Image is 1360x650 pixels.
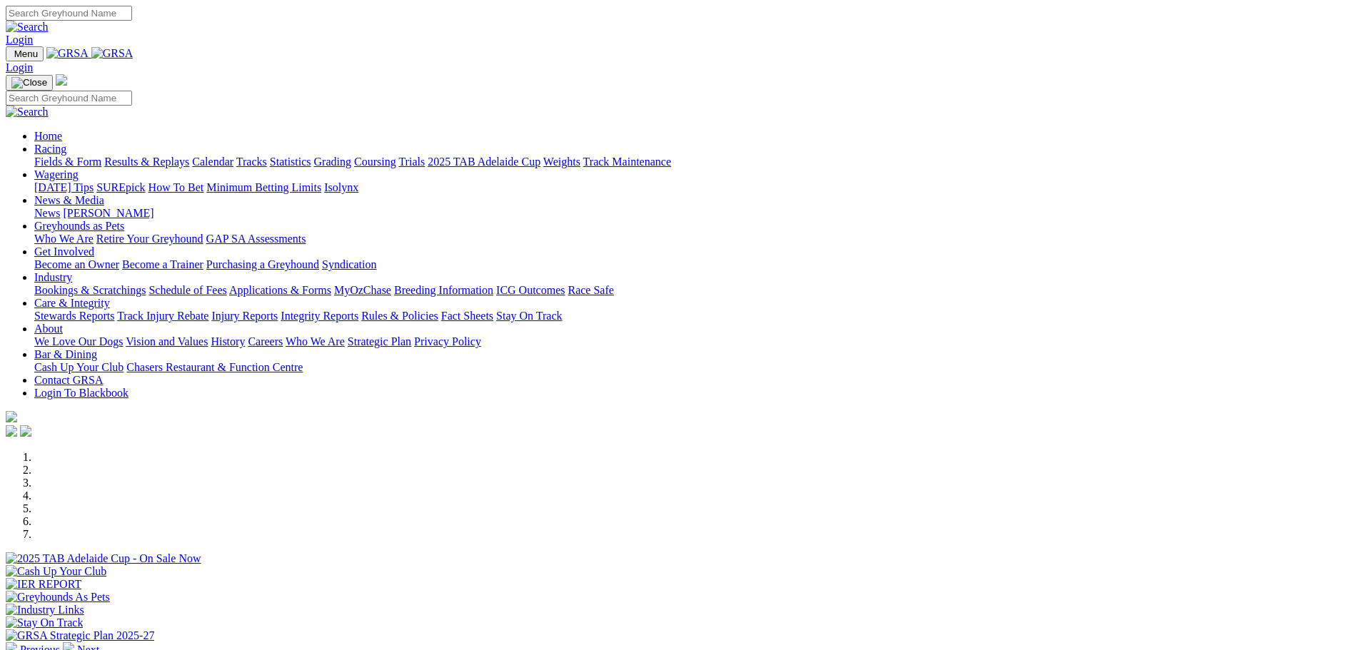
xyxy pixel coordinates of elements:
span: Menu [14,49,38,59]
a: Statistics [270,156,311,168]
a: Wagering [34,168,79,181]
a: Calendar [192,156,233,168]
div: Get Involved [34,258,1354,271]
a: Contact GRSA [34,374,103,386]
a: Vision and Values [126,335,208,347]
a: Bar & Dining [34,348,97,360]
a: Rules & Policies [361,310,438,322]
div: Bar & Dining [34,361,1354,374]
img: GRSA Strategic Plan 2025-27 [6,629,154,642]
a: Race Safe [568,284,613,296]
a: Login [6,34,33,46]
a: SUREpick [96,181,145,193]
a: We Love Our Dogs [34,335,123,347]
a: Greyhounds as Pets [34,220,124,232]
div: Care & Integrity [34,310,1354,323]
a: Track Injury Rebate [117,310,208,322]
a: News [34,207,60,219]
a: Get Involved [34,245,94,258]
a: 2025 TAB Adelaide Cup [428,156,540,168]
img: GRSA [46,47,89,60]
a: History [211,335,245,347]
a: Integrity Reports [281,310,358,322]
img: Search [6,21,49,34]
img: Stay On Track [6,616,83,629]
a: Home [34,130,62,142]
a: Applications & Forms [229,284,331,296]
a: Coursing [354,156,396,168]
a: Cash Up Your Club [34,361,124,373]
a: How To Bet [148,181,204,193]
a: ICG Outcomes [496,284,565,296]
a: Chasers Restaurant & Function Centre [126,361,303,373]
a: Become a Trainer [122,258,203,270]
a: Care & Integrity [34,297,110,309]
a: About [34,323,63,335]
a: Schedule of Fees [148,284,226,296]
img: Greyhounds As Pets [6,591,110,604]
a: [DATE] Tips [34,181,94,193]
a: Who We Are [286,335,345,347]
a: Tracks [236,156,267,168]
img: GRSA [91,47,134,60]
img: logo-grsa-white.png [56,74,67,86]
div: News & Media [34,207,1354,220]
a: Purchasing a Greyhound [206,258,319,270]
img: twitter.svg [20,425,31,437]
img: Search [6,106,49,118]
div: Wagering [34,181,1354,194]
img: Industry Links [6,604,84,616]
a: Isolynx [324,181,358,193]
div: Industry [34,284,1354,297]
button: Toggle navigation [6,46,44,61]
a: [PERSON_NAME] [63,207,153,219]
img: facebook.svg [6,425,17,437]
a: Track Maintenance [583,156,671,168]
a: Privacy Policy [414,335,481,347]
a: GAP SA Assessments [206,233,306,245]
a: Careers [248,335,283,347]
button: Toggle navigation [6,75,53,91]
img: logo-grsa-white.png [6,411,17,422]
a: Racing [34,143,66,155]
a: Become an Owner [34,258,119,270]
a: Fact Sheets [441,310,493,322]
a: Breeding Information [394,284,493,296]
a: Syndication [322,258,376,270]
a: Stewards Reports [34,310,114,322]
a: Injury Reports [211,310,278,322]
a: Industry [34,271,72,283]
a: Trials [398,156,425,168]
img: 2025 TAB Adelaide Cup - On Sale Now [6,552,201,565]
a: Bookings & Scratchings [34,284,146,296]
a: Strategic Plan [348,335,411,347]
a: Login [6,61,33,73]
a: Weights [543,156,580,168]
a: Retire Your Greyhound [96,233,203,245]
img: IER REPORT [6,578,81,591]
div: Greyhounds as Pets [34,233,1354,245]
input: Search [6,6,132,21]
div: Racing [34,156,1354,168]
a: Minimum Betting Limits [206,181,321,193]
a: MyOzChase [334,284,391,296]
img: Close [11,77,47,88]
a: Login To Blackbook [34,387,129,399]
a: Fields & Form [34,156,101,168]
div: About [34,335,1354,348]
img: Cash Up Your Club [6,565,106,578]
input: Search [6,91,132,106]
a: News & Media [34,194,104,206]
a: Stay On Track [496,310,562,322]
a: Who We Are [34,233,94,245]
a: Results & Replays [104,156,189,168]
a: Grading [314,156,351,168]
